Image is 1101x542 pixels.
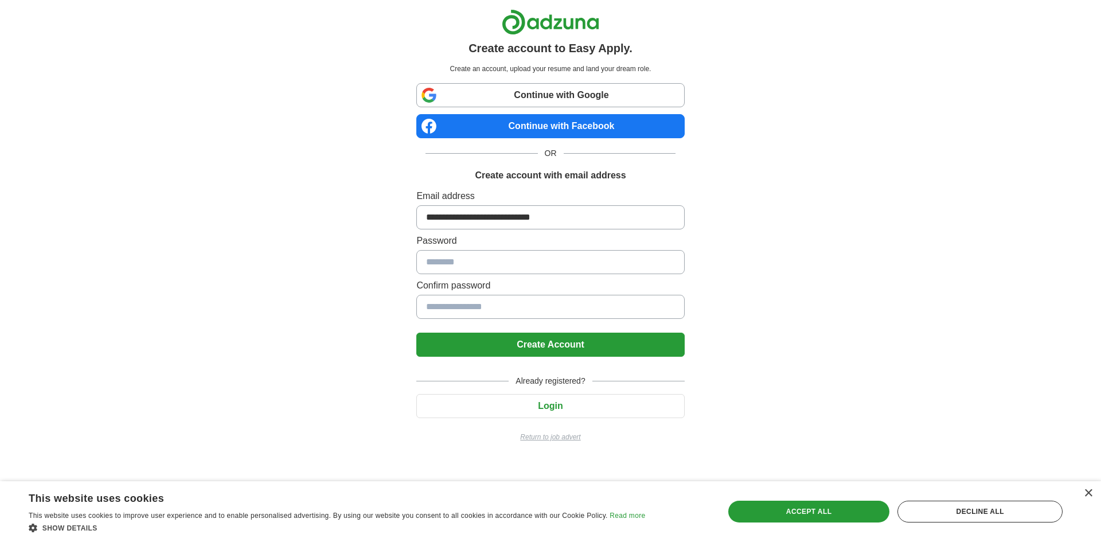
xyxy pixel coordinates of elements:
[419,64,682,74] p: Create an account, upload your resume and land your dream role.
[416,401,684,411] a: Login
[42,524,97,532] span: Show details
[416,394,684,418] button: Login
[416,234,684,248] label: Password
[538,147,564,159] span: OR
[29,512,608,520] span: This website uses cookies to improve user experience and to enable personalised advertising. By u...
[416,83,684,107] a: Continue with Google
[610,512,645,520] a: Read more, opens a new window
[416,114,684,138] a: Continue with Facebook
[1084,489,1092,498] div: Close
[502,9,599,35] img: Adzuna logo
[416,432,684,442] a: Return to job advert
[29,522,645,533] div: Show details
[509,375,592,387] span: Already registered?
[416,333,684,357] button: Create Account
[728,501,890,522] div: Accept all
[468,40,633,57] h1: Create account to Easy Apply.
[416,189,684,203] label: Email address
[475,169,626,182] h1: Create account with email address
[29,488,616,505] div: This website uses cookies
[897,501,1063,522] div: Decline all
[416,279,684,293] label: Confirm password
